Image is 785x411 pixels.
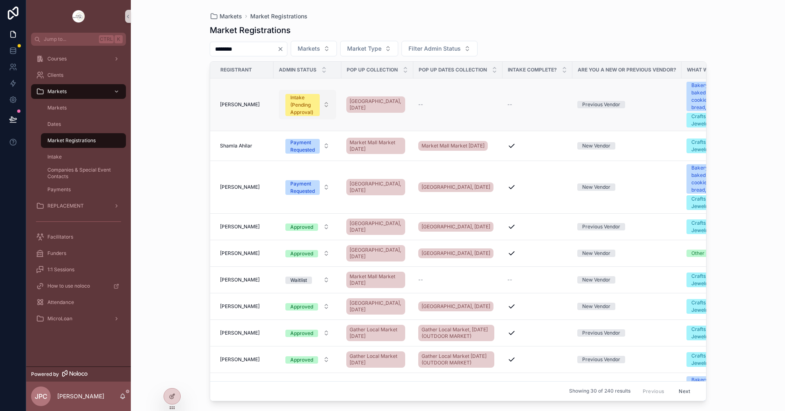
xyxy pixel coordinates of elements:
span: REPLACEMENT [47,203,84,209]
span: 1:1 Sessions [47,266,74,273]
a: Bakery Products (low-risk baked goods only. E.g., cookies, cakes, brownies, bread, etc.)Crafts, A... [686,164,759,210]
a: Markets [31,84,126,99]
button: Select Button [340,41,398,56]
span: [GEOGRAPHIC_DATA], [DATE] [422,184,490,190]
span: [PERSON_NAME] [220,184,260,190]
a: Gather Local Market, [DATE] (OUTDOOR MARKET) [418,325,494,341]
a: [GEOGRAPHIC_DATA], [DATE] [346,297,408,316]
a: [GEOGRAPHIC_DATA], [DATE] [346,243,408,263]
button: Select Button [279,246,336,261]
button: Select Button [279,219,336,234]
button: Select Button [279,326,336,340]
div: Crafts, Artisan Goods, Jewelry or Other Products [691,352,754,367]
span: -- [418,277,423,283]
div: scrollable content [26,46,131,337]
a: Gather Local Market [DATE] [346,350,408,369]
a: Other [686,250,759,257]
span: Gather Local Market [DATE] [350,353,402,366]
span: [GEOGRAPHIC_DATA], [DATE] [350,98,402,111]
a: [GEOGRAPHIC_DATA], [DATE] [346,219,405,235]
span: Shamla Ahilar [220,143,252,149]
span: Markets [298,45,320,53]
div: Intake (Pending Approval) [290,94,315,116]
a: Gather Local Market [DATE] (OUTDOOR MARKET) [418,350,498,369]
div: Crafts, Artisan Goods, Jewelry or Other Products [691,138,754,153]
a: -- [418,101,498,108]
div: Previous Vendor [582,329,620,337]
span: Markets [47,105,67,111]
img: App logo [72,10,85,23]
span: [GEOGRAPHIC_DATA], [DATE] [350,220,402,233]
a: [PERSON_NAME] [220,303,269,310]
span: [GEOGRAPHIC_DATA], [DATE] [350,181,402,194]
div: Approved [290,303,313,310]
button: Select Button [279,135,336,157]
a: Powered by [26,366,131,382]
span: Jump to... [44,36,96,42]
button: Select Button [279,299,336,314]
a: Bakery Products (low-risk baked goods only. E.g., cookies, cakes, brownies, bread, etc.) [686,376,759,406]
button: Select Button [279,90,336,119]
div: Waitlist [290,277,307,284]
button: Next [673,385,696,398]
div: Other [691,250,704,257]
span: Admin Status [279,67,316,73]
div: Previous Vendor [582,101,620,108]
span: [GEOGRAPHIC_DATA], [DATE] [422,303,490,310]
span: Market Mall Market [DATE] [422,143,484,149]
div: Approved [290,250,313,257]
a: New Vendor [577,276,677,284]
a: Market Registrations [250,12,307,20]
span: K [115,36,122,42]
div: Previous Vendor [582,356,620,363]
a: [PERSON_NAME] [220,223,269,230]
div: Bakery Products (low-risk baked goods only. E.g., cookies, cakes, brownies, bread, etc.) [691,82,754,111]
span: Dates [47,121,61,127]
a: Markets [210,12,242,20]
div: New Vendor [582,142,610,150]
a: [GEOGRAPHIC_DATA], [DATE] [418,220,498,233]
span: MicroLoan [47,315,72,322]
a: Select Button [278,246,336,261]
div: New Vendor [582,250,610,257]
a: Courses [31,51,126,66]
a: Previous Vendor [577,223,677,230]
span: Pop up collection [347,67,398,73]
span: [PERSON_NAME] [220,330,260,336]
a: Select Button [278,219,336,235]
button: Select Button [291,41,337,56]
a: [PERSON_NAME] [220,184,269,190]
a: Bakery Products (low-risk baked goods only. E.g., cookies, cakes, brownies, bread, etc.)Crafts, A... [686,82,759,127]
span: [PERSON_NAME] [220,277,260,283]
a: -- [418,277,498,283]
a: Gather Local Market [DATE] [346,325,405,341]
span: Powered by [31,371,59,377]
a: [GEOGRAPHIC_DATA], [DATE] [346,298,405,315]
a: [GEOGRAPHIC_DATA], [DATE] [418,248,493,258]
a: Facilitators [31,230,126,244]
a: Crafts, Artisan Goods, Jewelry or Other Products [686,326,759,340]
span: Pop up dates collection [419,67,487,73]
a: How to use noloco [31,279,126,293]
a: [GEOGRAPHIC_DATA], [DATE] [346,179,405,195]
a: -- [507,277,567,283]
span: Attendance [47,299,74,306]
button: Jump to...CtrlK [31,33,126,46]
a: Crafts, Artisan Goods, Jewelry or Other Products [686,138,759,153]
p: [PERSON_NAME] [57,392,104,400]
div: Crafts, Artisan Goods, Jewelry or Other Products [691,113,754,127]
a: [PERSON_NAME] [220,101,269,108]
a: Select Button [278,89,336,120]
div: Approved [290,330,313,337]
a: Companies & Special Event Contacts [41,166,126,181]
span: [GEOGRAPHIC_DATA], [DATE] [422,223,490,230]
a: Select Button [278,134,336,157]
button: Select Button [279,380,336,402]
a: [GEOGRAPHIC_DATA], [DATE] [346,217,408,237]
a: Intake [41,150,126,164]
a: Market Registrations [41,133,126,148]
div: New Vendor [582,276,610,284]
span: [GEOGRAPHIC_DATA], [DATE] [350,300,402,313]
div: Previous Vendor [582,223,620,230]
